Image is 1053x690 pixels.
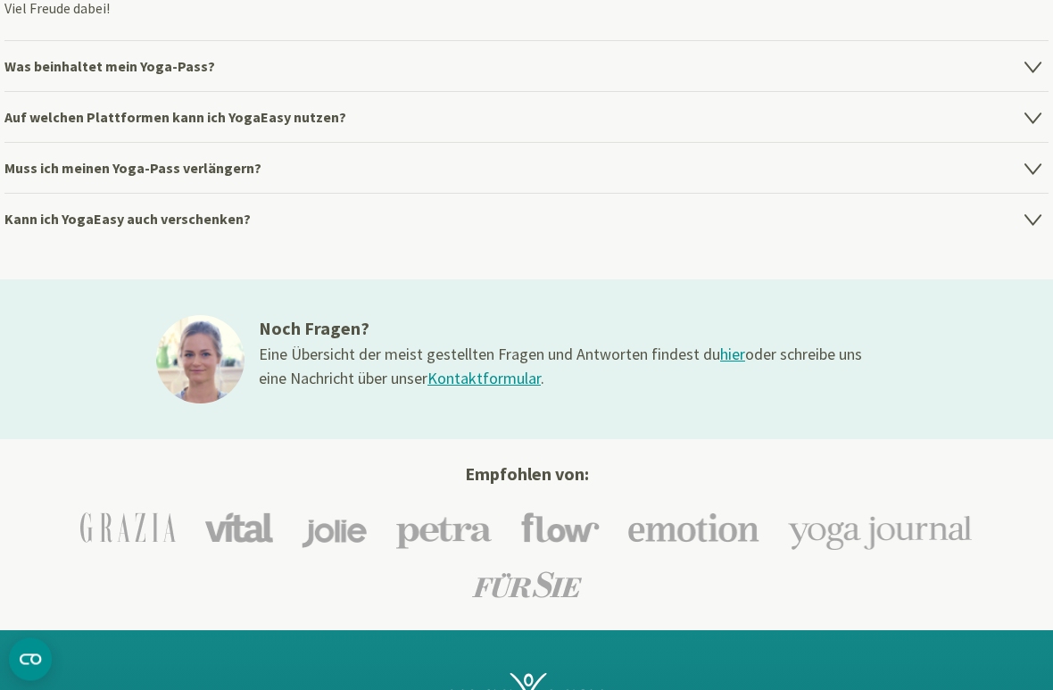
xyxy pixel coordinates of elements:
[302,508,367,548] img: Jolie Logo
[4,92,1049,143] h4: Auf welchen Plattformen kann ich YogaEasy nutzen?
[427,369,541,389] a: Kontaktformular
[788,506,974,551] img: Yoga-Journal Logo
[472,572,582,599] img: Für Sie Logo
[259,343,866,391] div: Eine Übersicht der meist gestellten Fragen und Antworten findest du oder schreibe uns eine Nachri...
[4,143,1049,194] h4: Muss ich meinen Yoga-Pass verlängern?
[395,507,493,550] img: Petra Logo
[521,513,600,544] img: Flow Logo
[9,638,52,681] button: CMP-Widget öffnen
[720,345,745,365] a: hier
[628,513,759,544] img: Emotion Logo
[156,316,245,404] img: ines@1x.jpg
[4,194,1049,245] h4: Kann ich YogaEasy auch verschenken?
[80,513,176,544] img: Grazia Logo
[259,316,866,343] h3: Noch Fragen?
[4,41,1049,92] h4: Was beinhaltet mein Yoga-Pass?
[204,513,273,544] img: Vital Logo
